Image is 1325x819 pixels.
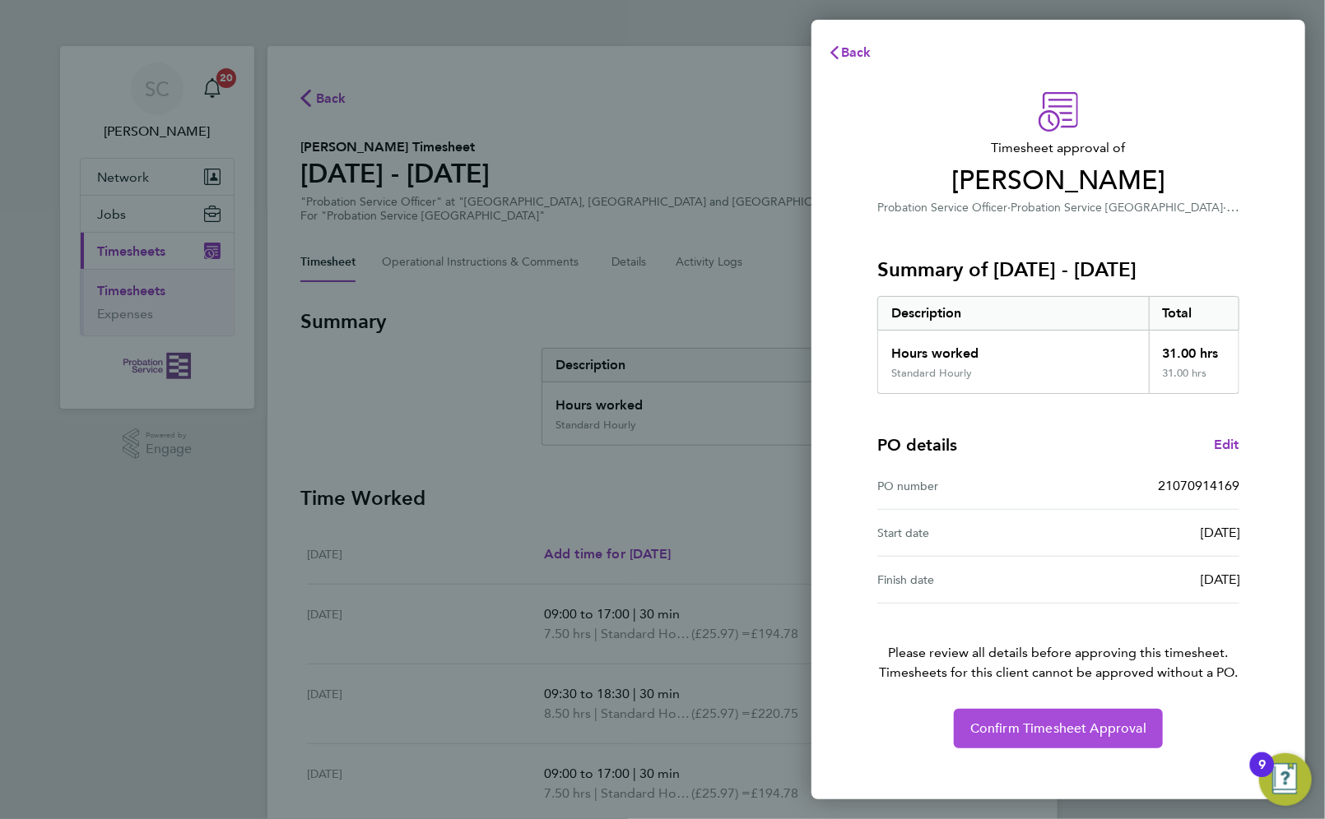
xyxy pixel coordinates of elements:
span: Probation Service Officer [877,201,1007,215]
div: 9 [1258,765,1266,786]
span: Edit [1214,437,1239,452]
span: [PERSON_NAME] [877,164,1239,197]
div: Standard Hourly [891,367,972,380]
a: Edit [1214,435,1239,455]
button: Confirm Timesheet Approval [954,709,1163,748]
div: [DATE] [1058,523,1239,543]
div: 31.00 hrs [1149,331,1239,367]
button: Open Resource Center, 9 new notifications [1259,753,1312,806]
h4: PO details [877,433,957,456]
span: Back [841,44,872,60]
div: [DATE] [1058,570,1239,590]
span: Timesheet approval of [877,138,1239,158]
button: Back [811,36,888,69]
div: Description [878,297,1149,330]
div: Start date [877,523,1058,543]
div: Summary of 25 - 31 Aug 2025 [877,296,1239,394]
div: PO number [877,476,1058,496]
h3: Summary of [DATE] - [DATE] [877,257,1239,283]
div: 31.00 hrs [1149,367,1239,393]
p: Please review all details before approving this timesheet. [858,604,1259,682]
span: · [1223,199,1239,215]
span: · [1007,201,1011,215]
div: Hours worked [878,331,1149,367]
div: Total [1149,297,1239,330]
span: Probation Service [GEOGRAPHIC_DATA] [1011,201,1223,215]
div: Finish date [877,570,1058,590]
span: Confirm Timesheet Approval [970,720,1146,737]
span: Timesheets for this client cannot be approved without a PO. [858,663,1259,682]
span: 21070914169 [1158,478,1239,493]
